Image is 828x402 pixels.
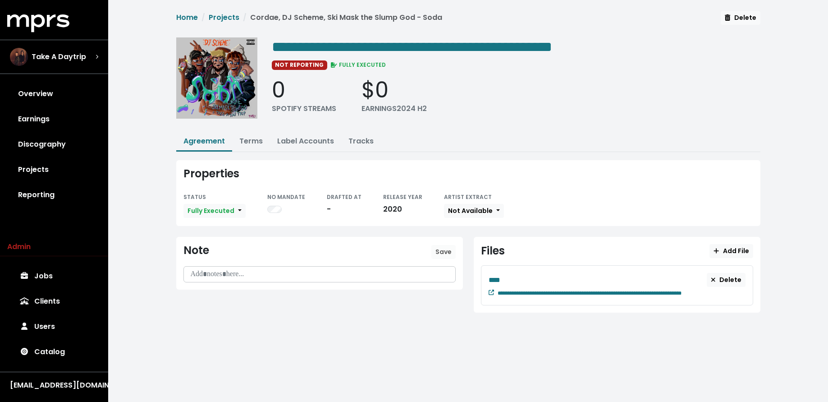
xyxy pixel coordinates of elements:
div: [EMAIL_ADDRESS][DOMAIN_NAME] [10,380,98,391]
li: Cordae, DJ Scheme, Ski Mask the Slump God - Soda [239,12,442,23]
span: Delete [725,13,756,22]
button: Fully Executed [183,204,246,218]
small: ARTIST EXTRACT [444,193,492,201]
span: Delete [711,275,741,284]
span: Edit value [498,291,682,296]
span: Not Available [448,206,493,215]
button: Not Available [444,204,504,218]
button: Delete [707,273,746,287]
a: Agreement [183,136,225,146]
span: Add File [714,246,749,255]
span: Edit value [489,277,500,283]
a: Reporting [7,182,101,208]
div: 2020 [383,204,422,215]
a: Earnings [7,106,101,132]
span: FULLY EXECUTED [329,61,386,69]
a: Label Accounts [277,136,334,146]
a: Overview [7,81,101,106]
a: Projects [209,12,239,23]
a: Terms [239,136,263,146]
small: DRAFTED AT [327,193,361,201]
a: Jobs [7,263,101,289]
a: Discography [7,132,101,157]
div: 0 [272,77,336,103]
button: Add File [709,244,753,258]
a: Clients [7,289,101,314]
div: Files [481,245,505,258]
button: [EMAIL_ADDRESS][DOMAIN_NAME] [7,379,101,391]
span: NOT REPORTING [272,60,328,69]
span: Edit value [272,40,552,54]
a: mprs logo [7,18,69,28]
div: $0 [361,77,427,103]
a: Users [7,314,101,339]
img: Album cover for this project [176,37,257,119]
div: - [327,204,361,215]
span: Take A Daytrip [32,51,86,62]
a: Home [176,12,198,23]
div: Properties [183,167,753,180]
a: Catalog [7,339,101,365]
small: STATUS [183,193,206,201]
button: Delete [721,11,760,25]
div: SPOTIFY STREAMS [272,103,336,114]
small: NO MANDATE [267,193,305,201]
a: Tracks [348,136,374,146]
div: EARNINGS 2024 H2 [361,103,427,114]
a: Projects [7,157,101,182]
span: Fully Executed [188,206,234,215]
small: RELEASE YEAR [383,193,422,201]
nav: breadcrumb [176,12,442,30]
div: Note [183,244,209,257]
img: The selected account / producer [10,48,28,66]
